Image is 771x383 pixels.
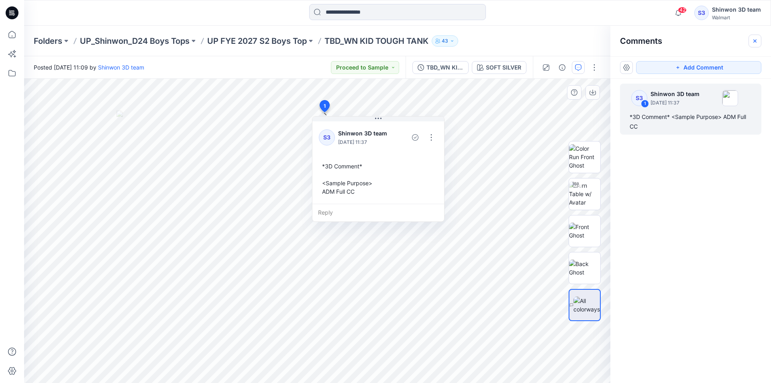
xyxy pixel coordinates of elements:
[324,102,326,110] span: 1
[556,61,569,74] button: Details
[319,159,438,199] div: *3D Comment* <Sample Purpose> ADM Full CC
[80,35,190,47] a: UP_Shinwon_D24 Boys Tops
[636,61,761,74] button: Add Comment
[651,89,700,99] p: Shinwon 3D team
[98,64,144,71] a: Shinwon 3D team
[312,204,444,221] div: Reply
[631,90,647,106] div: S3
[412,61,469,74] button: TBD_WN KID TOUGH TANK
[569,260,600,276] img: Back Ghost
[472,61,526,74] button: SOFT SILVER
[338,138,391,146] p: [DATE] 11:37
[486,63,521,72] div: SOFT SILVER
[641,100,649,108] div: 1
[694,6,709,20] div: S3
[712,5,761,14] div: Shinwon 3D team
[712,14,761,20] div: Walmart
[651,99,700,107] p: [DATE] 11:37
[442,37,448,45] p: 43
[426,63,463,72] div: TBD_WN KID TOUGH TANK
[569,181,600,207] img: Turn Table w/ Avatar
[338,129,391,138] p: Shinwon 3D team
[324,35,428,47] p: TBD_WN KID TOUGH TANK
[207,35,307,47] a: UP FYE 2027 S2 Boys Top
[569,144,600,170] img: Color Run Front Ghost
[432,35,458,47] button: 43
[678,7,687,13] span: 42
[34,35,62,47] a: Folders
[34,63,144,72] span: Posted [DATE] 11:09 by
[319,129,335,145] div: S3
[573,297,600,313] img: All colorways
[569,223,600,240] img: Front Ghost
[630,112,752,131] div: *3D Comment* <Sample Purpose> ADM Full CC
[620,36,662,46] h2: Comments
